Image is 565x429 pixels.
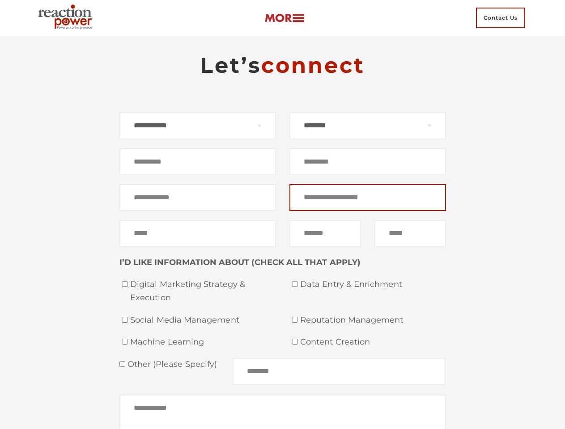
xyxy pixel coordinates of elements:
[300,314,446,327] span: Reputation Management
[264,13,305,23] img: more-btn.png
[300,336,446,349] span: Content Creation
[300,278,446,291] span: Data Entry & Enrichment
[130,336,276,349] span: Machine Learning
[130,278,276,304] span: Digital Marketing Strategy & Execution
[261,52,365,78] span: connect
[476,8,525,28] span: Contact Us
[130,314,276,327] span: Social Media Management
[119,257,361,267] strong: I’D LIKE INFORMATION ABOUT (CHECK ALL THAT APPLY)
[34,2,99,34] img: Executive Branding | Personal Branding Agency
[119,52,446,79] h2: Let’s
[125,359,217,369] span: Other (please specify)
